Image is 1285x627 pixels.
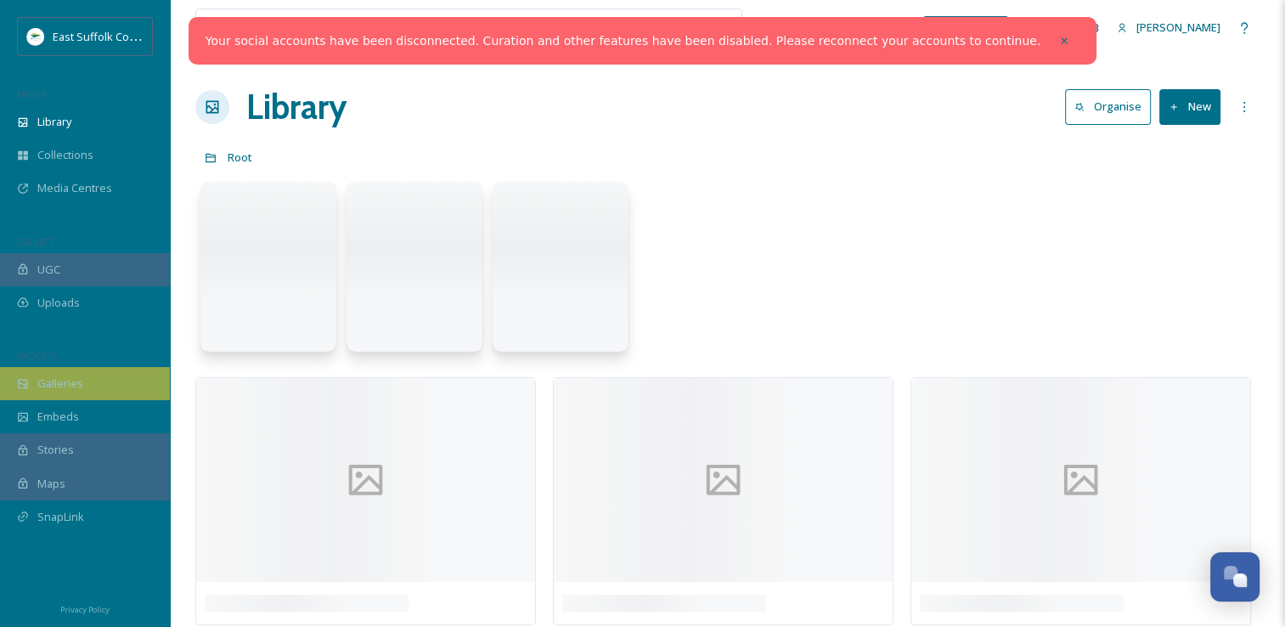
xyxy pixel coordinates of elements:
[37,442,74,458] span: Stories
[1065,89,1151,124] button: Organise
[37,180,112,196] span: Media Centres
[37,376,83,392] span: Galleries
[246,82,347,133] a: Library
[17,235,54,248] span: COLLECT
[17,88,47,100] span: MEDIA
[37,147,93,163] span: Collections
[17,349,56,362] span: WIDGETS
[1136,20,1220,35] span: [PERSON_NAME]
[60,604,110,615] span: Privacy Policy
[60,598,110,619] a: Privacy Policy
[235,9,603,47] input: Search your library
[37,114,71,130] span: Library
[37,409,79,425] span: Embeds
[634,11,733,44] a: View all files
[206,32,1040,50] a: Your social accounts have been disconnected. Curation and other features have been disabled. Plea...
[228,147,252,167] a: Root
[923,16,1008,40] a: What's New
[37,509,84,525] span: SnapLink
[1210,552,1260,602] button: Open Chat
[228,150,252,165] span: Root
[1159,89,1220,124] button: New
[53,28,153,44] span: East Suffolk Council
[37,295,80,311] span: Uploads
[1065,89,1159,124] a: Organise
[37,476,65,492] span: Maps
[1108,11,1229,44] a: [PERSON_NAME]
[37,262,60,278] span: UGC
[27,28,44,45] img: ESC%20Logo.png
